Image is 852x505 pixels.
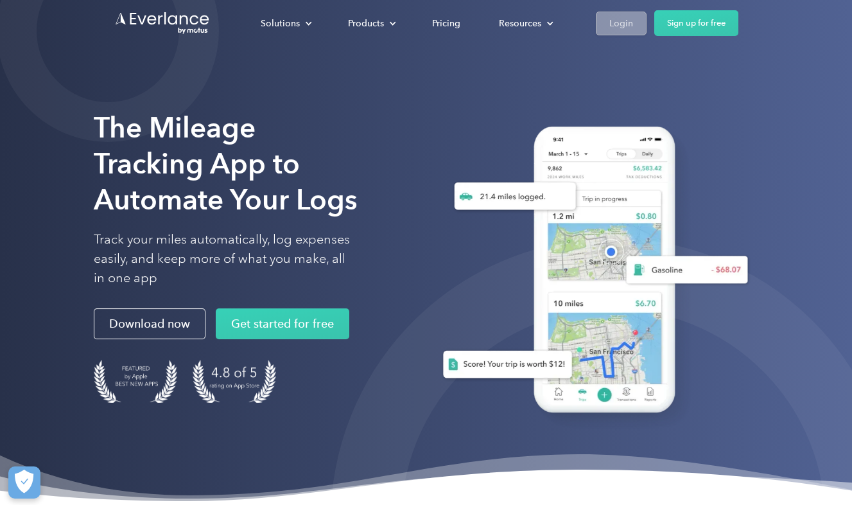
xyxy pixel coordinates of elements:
a: Get started for free [216,308,349,339]
img: Badge for Featured by Apple Best New Apps [94,360,177,403]
button: Cookies Settings [8,466,40,499]
div: Products [335,12,406,35]
img: 4.9 out of 5 stars on the app store [193,360,276,403]
div: Pricing [432,15,460,31]
div: Products [348,15,384,31]
div: Resources [486,12,564,35]
a: Download now [94,308,205,339]
a: Login [596,12,647,35]
div: Solutions [248,12,322,35]
div: Resources [499,15,541,31]
a: Go to homepage [114,11,211,35]
div: Solutions [261,15,300,31]
a: Sign up for free [654,10,738,36]
img: Everlance, mileage tracker app, expense tracking app [422,114,758,432]
strong: The Mileage Tracking App to Automate Your Logs [94,111,358,217]
div: Login [609,15,633,31]
p: Track your miles automatically, log expenses easily, and keep more of what you make, all in one app [94,230,351,288]
a: Pricing [419,12,473,35]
